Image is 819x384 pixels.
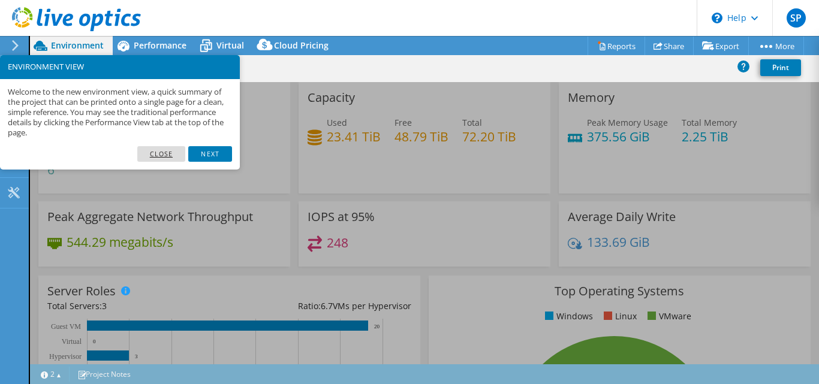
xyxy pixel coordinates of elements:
[748,37,804,55] a: More
[32,367,70,382] a: 2
[588,37,645,55] a: Reports
[8,87,232,138] p: Welcome to the new environment view, a quick summary of the project that can be printed onto a si...
[69,367,139,382] a: Project Notes
[760,59,801,76] a: Print
[712,13,722,23] svg: \n
[137,146,186,162] a: Close
[787,8,806,28] span: SP
[134,40,186,51] span: Performance
[645,37,694,55] a: Share
[51,40,104,51] span: Environment
[693,37,749,55] a: Export
[216,40,244,51] span: Virtual
[274,40,329,51] span: Cloud Pricing
[8,63,232,71] h3: ENVIRONMENT VIEW
[188,146,231,162] a: Next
